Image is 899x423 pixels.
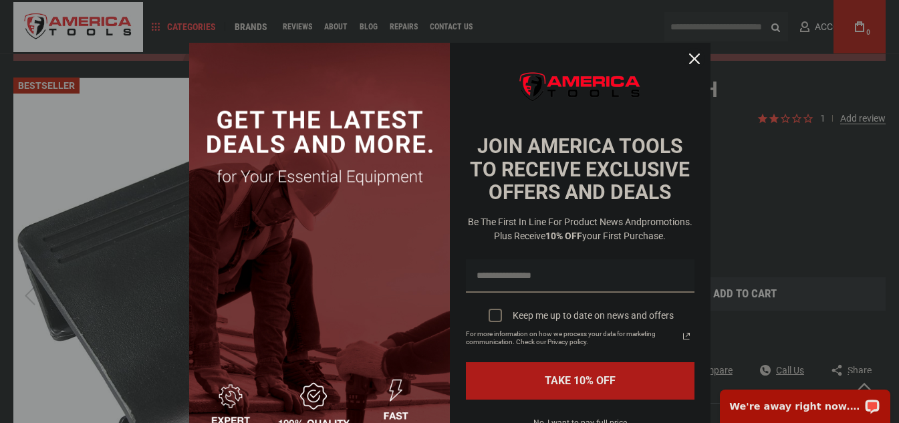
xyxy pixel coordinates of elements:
strong: JOIN AMERICA TOOLS TO RECEIVE EXCLUSIVE OFFERS AND DEALS [470,134,690,204]
iframe: LiveChat chat widget [711,381,899,423]
strong: 10% OFF [545,231,582,241]
a: Read our Privacy Policy [678,328,694,344]
button: Close [678,43,711,75]
div: Keep me up to date on news and offers [513,310,674,321]
button: TAKE 10% OFF [466,362,694,399]
input: Email field [466,259,694,293]
h3: Be the first in line for product news and [463,215,697,243]
svg: close icon [689,53,700,64]
span: For more information on how we process your data for marketing communication. Check our Privacy p... [466,330,678,346]
span: promotions. Plus receive your first purchase. [494,217,692,241]
svg: link icon [678,328,694,344]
